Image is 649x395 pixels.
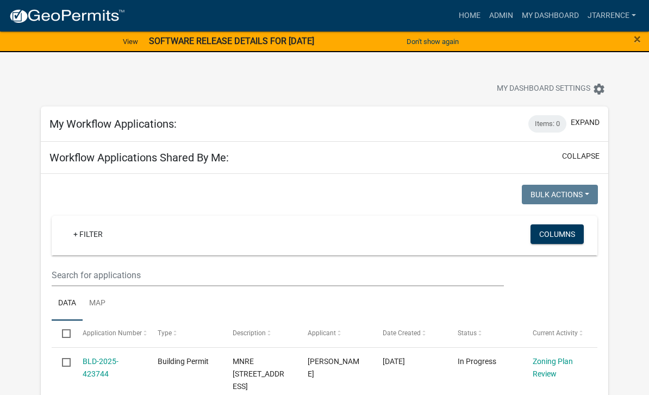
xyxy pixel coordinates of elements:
datatable-header-cell: Select [52,321,72,347]
a: Map [83,286,112,321]
button: Bulk Actions [522,185,598,204]
input: Search for applications [52,264,504,286]
button: collapse [562,151,600,162]
span: Status [458,329,477,337]
datatable-header-cell: Current Activity [522,321,597,347]
span: Building Permit [158,357,209,366]
span: Description [233,329,266,337]
span: Date Created [383,329,421,337]
button: Close [634,33,641,46]
a: View [118,33,142,51]
a: Zoning Plan Review [533,357,573,378]
button: Columns [531,224,584,244]
span: Application Number [83,329,142,337]
a: My Dashboard [517,5,583,26]
span: Applicant [308,329,336,337]
a: jtarrence [583,5,640,26]
a: Home [454,5,485,26]
a: Data [52,286,83,321]
span: Type [158,329,172,337]
button: expand [571,117,600,128]
span: 05/20/2025 [383,357,405,366]
datatable-header-cell: Applicant [297,321,372,347]
datatable-header-cell: Type [147,321,222,347]
h5: My Workflow Applications: [49,117,177,130]
datatable-header-cell: Description [222,321,297,347]
a: BLD-2025-423744 [83,357,118,378]
span: My Dashboard Settings [497,83,590,96]
button: Don't show again [402,33,463,51]
h5: Workflow Applications Shared By Me: [49,151,229,164]
a: + Filter [65,224,111,244]
span: Current Activity [533,329,578,337]
datatable-header-cell: Status [447,321,522,347]
i: settings [592,83,606,96]
datatable-header-cell: Application Number [72,321,147,347]
strong: SOFTWARE RELEASE DETAILS FOR [DATE] [149,36,314,46]
button: My Dashboard Settingssettings [488,78,614,99]
span: Brett Stanek [308,357,359,378]
div: Items: 0 [528,115,566,133]
span: In Progress [458,357,496,366]
span: × [634,32,641,47]
a: Admin [485,5,517,26]
datatable-header-cell: Date Created [372,321,447,347]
